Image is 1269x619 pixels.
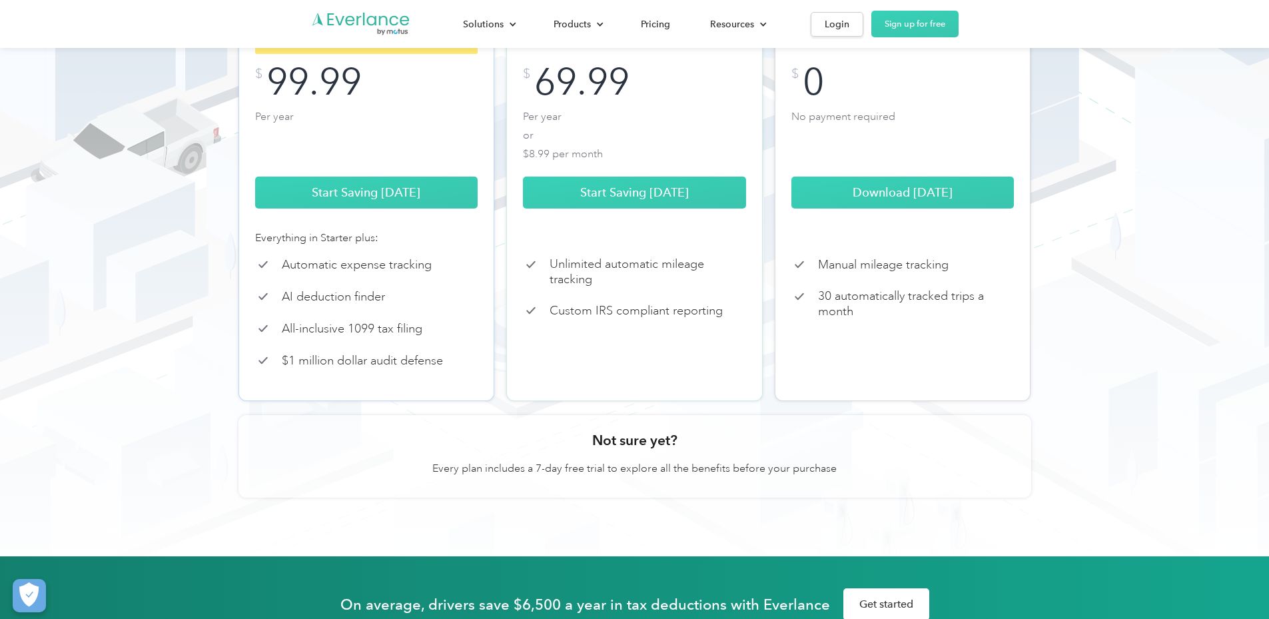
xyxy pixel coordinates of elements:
p: No payment required [791,107,1015,161]
a: Start Saving [DATE] [523,177,746,209]
div: On average, drivers save $6,500 a year in tax deductions with Everlance [340,595,830,614]
p: Every plan includes a 7-day free trial to explore all the benefits before your purchase [432,460,837,476]
a: Login [811,12,863,37]
p: AI deduction finder [282,289,385,305]
p: Per year or $8.99 per month [523,107,746,161]
h3: Not sure yet? [592,431,677,450]
p: Per year [255,107,478,161]
input: Submit [229,175,316,203]
button: Cookies Settings [13,579,46,612]
p: 30 automatically tracked trips a month [818,289,1015,318]
p: All-inclusive 1099 tax filing [282,321,422,336]
div: $ [523,67,530,81]
div: Login [825,16,849,33]
a: Go to homepage [311,11,411,37]
p: Automatic expense tracking [282,257,432,273]
a: Start Saving [DATE] [255,177,478,209]
p: Manual mileage tracking [818,257,949,273]
div: Products [540,13,614,36]
input: Submit [229,121,316,149]
div: 0 [803,67,824,97]
p: Custom IRS compliant reporting [550,303,723,318]
div: $ [791,67,799,81]
p: Unlimited automatic mileage tracking [550,257,746,287]
p: $1 million dollar audit defense [282,353,443,368]
div: Resources [697,13,777,36]
div: Products [554,16,591,33]
div: $ [255,67,262,81]
a: Sign up for free [871,11,959,37]
div: 69.99 [534,67,630,97]
div: Solutions [450,13,527,36]
a: Pricing [628,13,683,36]
a: Download [DATE] [791,177,1015,209]
div: Solutions [463,16,504,33]
div: 99.99 [266,67,362,97]
div: Resources [710,16,754,33]
div: Pricing [641,16,670,33]
div: Everything in Starter plus: [255,230,478,246]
